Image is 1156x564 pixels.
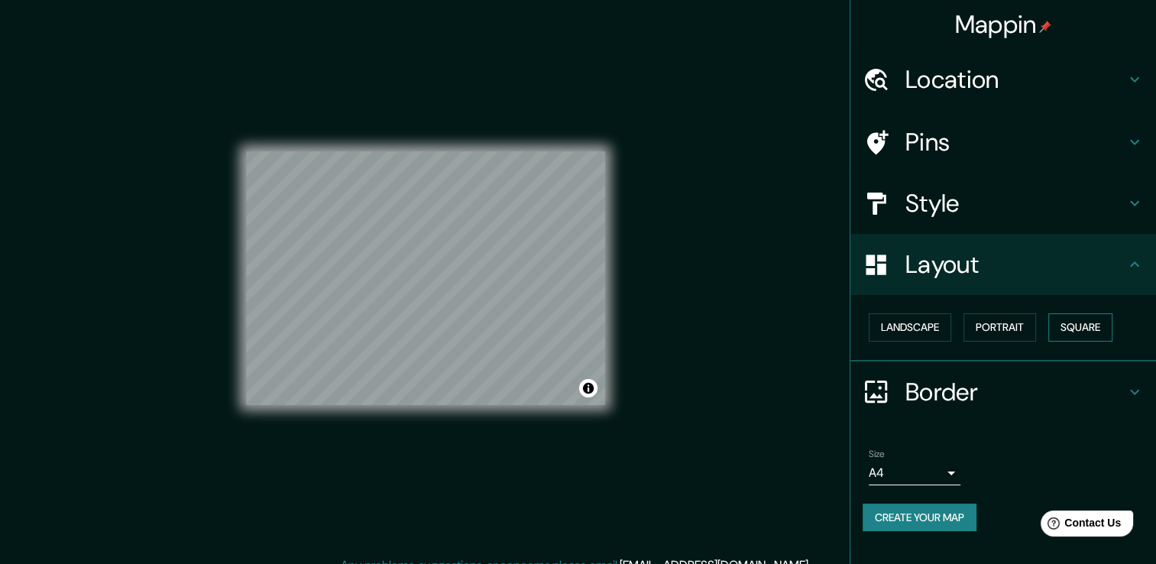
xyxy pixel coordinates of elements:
h4: Style [905,188,1125,219]
button: Landscape [869,313,951,342]
div: A4 [869,461,960,485]
div: Pins [850,112,1156,173]
h4: Pins [905,127,1125,157]
label: Size [869,447,885,460]
canvas: Map [246,151,605,405]
h4: Layout [905,249,1125,280]
h4: Border [905,377,1125,407]
button: Create your map [863,504,976,532]
div: Border [850,361,1156,423]
div: Layout [850,234,1156,295]
div: Style [850,173,1156,234]
iframe: Help widget launcher [1020,504,1139,547]
div: Location [850,49,1156,110]
h4: Mappin [955,9,1052,40]
h4: Location [905,64,1125,95]
button: Toggle attribution [579,379,597,397]
button: Square [1048,313,1112,342]
button: Portrait [963,313,1036,342]
img: pin-icon.png [1039,21,1051,33]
